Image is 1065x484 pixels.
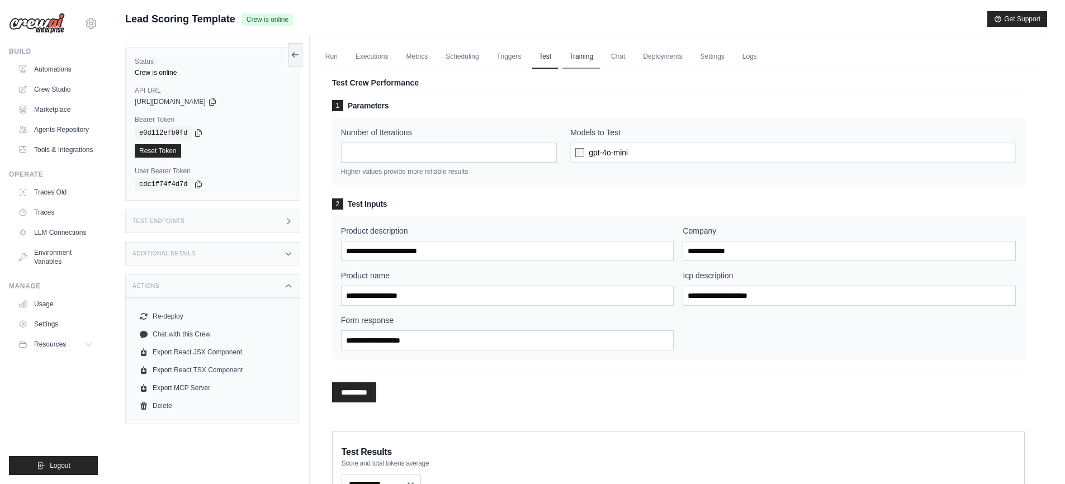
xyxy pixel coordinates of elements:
[135,144,181,158] a: Reset Token
[9,170,98,179] div: Operate
[1009,430,1065,484] iframe: Chat Widget
[135,343,291,361] a: Export React JSX Component
[135,86,291,95] label: API URL
[400,45,435,69] a: Metrics
[332,100,1025,111] h3: Parameters
[319,45,344,69] a: Run
[135,57,291,66] label: Status
[562,45,600,69] a: Training
[693,45,731,69] a: Settings
[132,283,159,290] h3: Actions
[13,101,98,118] a: Marketplace
[13,315,98,333] a: Settings
[135,397,291,415] a: Delete
[13,224,98,241] a: LLM Connections
[341,167,557,176] p: Higher values provide more reliable results
[13,60,98,78] a: Automations
[341,127,557,138] label: Number of Iterations
[9,456,98,475] button: Logout
[332,198,343,210] span: 2
[13,295,98,313] a: Usage
[604,45,632,69] a: Chat
[13,244,98,271] a: Environment Variables
[332,198,1025,210] h3: Test Inputs
[132,250,195,257] h3: Additional Details
[13,141,98,159] a: Tools & Integrations
[135,178,192,191] code: cdc1f74f4d7d
[532,45,558,69] a: Test
[589,147,628,158] span: gpt-4o-mini
[342,459,429,468] span: Score and total tokens average
[13,80,98,98] a: Crew Studio
[736,45,764,69] a: Logs
[125,11,235,27] span: Lead Scoring Template
[132,218,185,225] h3: Test Endpoints
[50,461,70,470] span: Logout
[135,97,206,106] span: [URL][DOMAIN_NAME]
[135,126,192,140] code: e0d112efb0fd
[341,315,674,326] label: Form response
[341,225,674,236] label: Product description
[9,47,98,56] div: Build
[135,307,291,325] button: Re-deploy
[490,45,528,69] a: Triggers
[135,167,291,175] label: User Bearer Token
[135,325,291,343] a: Chat with this Crew
[987,11,1047,27] button: Get Support
[683,225,1016,236] label: Company
[1009,430,1065,484] div: Widget de chat
[9,282,98,291] div: Manage
[13,335,98,353] button: Resources
[242,13,293,26] span: Crew is online
[570,127,1016,138] label: Models to Test
[135,379,291,397] a: Export MCP Server
[34,340,66,349] span: Resources
[439,45,485,69] a: Scheduling
[342,445,392,459] span: Test Results
[349,45,395,69] a: Executions
[135,68,291,77] div: Crew is online
[683,270,1016,281] label: Icp description
[332,100,343,111] span: 1
[135,115,291,124] label: Bearer Token
[332,77,1025,88] p: Test Crew Performance
[636,45,689,69] a: Deployments
[341,270,674,281] label: Product name
[13,203,98,221] a: Traces
[9,13,65,34] img: Logo
[135,361,291,379] a: Export React TSX Component
[13,183,98,201] a: Traces Old
[13,121,98,139] a: Agents Repository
